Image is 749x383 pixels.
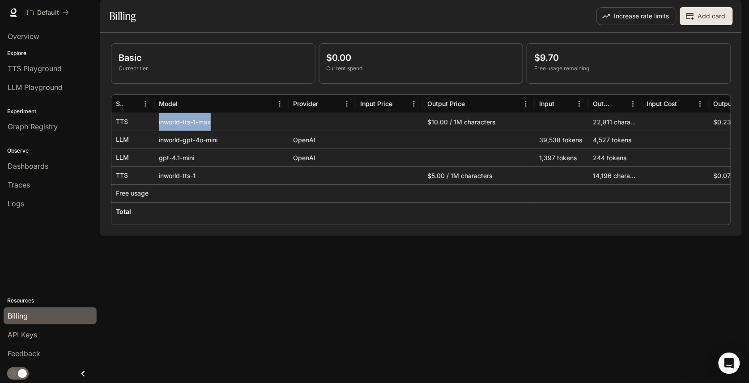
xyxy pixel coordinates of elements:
div: 244 tokens [588,149,642,166]
div: Input [539,100,554,107]
button: Add card [680,7,733,25]
button: Sort [555,97,569,111]
div: Output Price [427,100,465,107]
button: Menu [139,97,152,111]
div: OpenAI [289,149,356,166]
div: 1,397 tokens [535,149,588,166]
h6: Total [116,207,131,216]
button: Increase rate limits [596,7,677,25]
p: $9.70 [534,51,723,64]
p: Free usage remaining [534,64,723,72]
p: Current tier [119,64,308,72]
div: gpt-4.1-mini [154,149,289,166]
button: Menu [340,97,353,111]
div: inworld-tts-1-max [154,113,289,131]
p: $0.00 [327,51,516,64]
div: Provider [293,100,318,107]
div: inworld-gpt-4o-mini [154,131,289,149]
div: Open Intercom Messenger [719,353,740,374]
button: Menu [694,97,707,111]
p: Default [37,9,59,17]
button: All workspaces [23,4,73,21]
button: Sort [613,97,626,111]
div: 22,811 characters [588,113,642,131]
div: Model [159,100,178,107]
div: Input Price [360,100,392,107]
button: Sort [678,97,692,111]
button: Sort [466,97,479,111]
div: $10.00 / 1M characters [423,113,535,131]
div: OpenAI [289,131,356,149]
button: Menu [407,97,421,111]
p: Free usage [116,189,149,198]
div: Output [593,100,612,107]
button: Menu [573,97,586,111]
h1: Billing [109,7,136,25]
div: 39,538 tokens [535,131,588,149]
p: TTS [116,171,128,180]
p: Basic [119,51,308,64]
div: Service [116,100,124,107]
div: $5.00 / 1M characters [423,166,535,184]
button: Sort [319,97,332,111]
button: Sort [125,97,139,111]
div: Output Cost [714,100,746,107]
div: 4,527 tokens [588,131,642,149]
div: Input Cost [647,100,677,107]
p: LLM [116,153,129,162]
button: Menu [626,97,640,111]
button: Sort [393,97,407,111]
button: Sort [179,97,192,111]
button: Menu [519,97,532,111]
p: TTS [116,117,128,126]
p: Current spend [327,64,516,72]
div: 14,196 characters [588,166,642,184]
div: inworld-tts-1 [154,166,289,184]
p: LLM [116,135,129,144]
button: Menu [273,97,286,111]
